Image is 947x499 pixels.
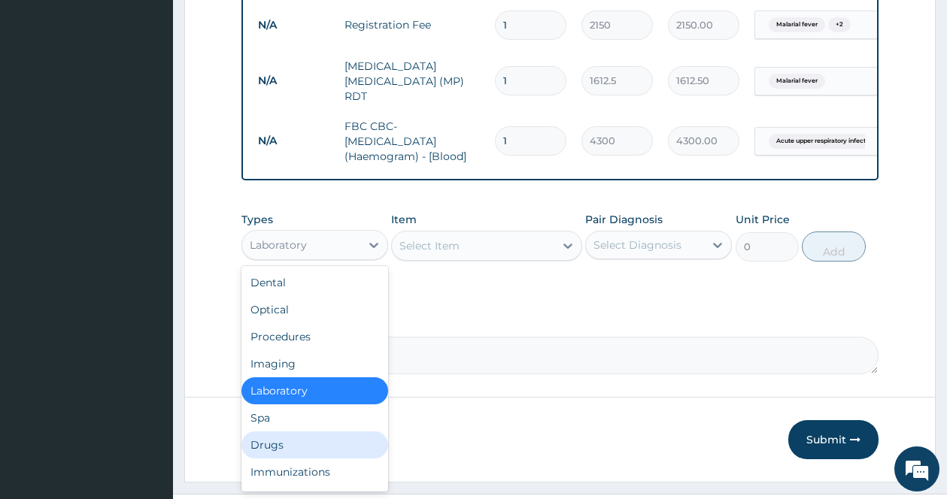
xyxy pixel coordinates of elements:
[250,237,307,253] div: Laboratory
[337,51,487,111] td: [MEDICAL_DATA] [MEDICAL_DATA] (MP) RDT
[241,316,879,328] label: Comment
[241,458,388,485] div: Immunizations
[241,269,388,296] div: Dental
[78,84,253,104] div: Chat with us now
[828,17,851,32] span: + 2
[247,8,283,44] div: Minimize live chat window
[788,420,879,459] button: Submit
[8,336,287,389] textarea: Type your message and hit 'Enter'
[241,404,388,431] div: Spa
[337,10,487,40] td: Registration Fee
[241,213,273,226] label: Types
[769,134,878,149] span: Acute upper respiratory infect...
[87,152,208,304] span: We're online!
[802,231,866,262] button: Add
[337,111,487,171] td: FBC CBC-[MEDICAL_DATA] (Haemogram) - [Blood]
[250,67,337,95] td: N/A
[241,431,388,458] div: Drugs
[585,212,663,227] label: Pair Diagnosis
[769,74,825,89] span: Malarial fever
[241,296,388,323] div: Optical
[28,75,61,113] img: d_794563401_company_1708531726252_794563401
[391,212,417,227] label: Item
[250,127,337,155] td: N/A
[250,11,337,39] td: N/A
[241,350,388,377] div: Imaging
[241,323,388,350] div: Procedures
[241,377,388,404] div: Laboratory
[769,17,825,32] span: Malarial fever
[399,238,460,253] div: Select Item
[736,212,790,227] label: Unit Price
[593,237,681,253] div: Select Diagnosis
